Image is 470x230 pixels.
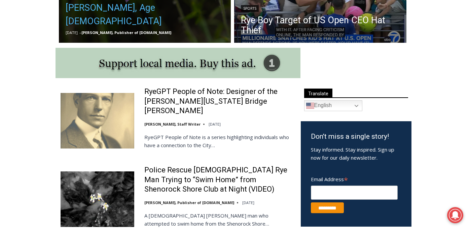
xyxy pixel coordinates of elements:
[176,67,312,82] span: Intern @ [DOMAIN_NAME]
[306,102,314,110] img: en
[311,131,401,142] h3: Don’t miss a single story!
[61,171,134,227] img: Police Rescue 51 Year Old Rye Man Trying to “Swim Home” from Shenorock Shore Club at Night (VIDEO)
[200,2,243,31] a: Book [PERSON_NAME]'s Good Humor for Your Event
[311,145,401,162] p: Stay informed. Stay inspired. Sign up now for our daily newsletter.
[144,165,292,194] a: Police Rescue [DEMOGRAPHIC_DATA] Rye Man Trying to “Swim Home” from Shenorock Shore Club at Night...
[144,200,234,205] a: [PERSON_NAME], Publisher of [DOMAIN_NAME]
[144,122,201,127] a: [PERSON_NAME], Staff Writer
[144,133,292,149] p: RyeGPT People of Note is a series highlighting individuals who have a connection to the City…
[304,89,332,98] span: Translate
[144,87,292,116] a: RyeGPT People of Note: Designer of the [PERSON_NAME][US_STATE] Bridge [PERSON_NAME]
[241,5,259,12] a: Sports
[170,0,318,65] div: "I learned about the history of a place I’d honestly never considered even as a resident of [GEOG...
[61,93,134,148] img: RyeGPT People of Note: Designer of the George Washington Bridge Othmar Ammann
[144,211,292,228] p: A [DEMOGRAPHIC_DATA] [PERSON_NAME] man who attempted to swim home from the Shenorock Shore…
[56,48,300,78] img: support local media, buy this ad
[311,172,398,185] label: Email Address
[81,30,171,35] a: [PERSON_NAME], Publisher of [DOMAIN_NAME]
[66,30,78,35] time: [DATE]
[241,15,400,35] a: Rye Boy Target of US Open CEO Hat Thief
[209,122,221,127] time: [DATE]
[69,42,99,80] div: Located at [STREET_ADDRESS][PERSON_NAME]
[79,30,81,35] span: –
[205,7,234,26] h4: Book [PERSON_NAME]'s Good Humor for Your Event
[162,65,326,84] a: Intern @ [DOMAIN_NAME]
[242,200,254,205] time: [DATE]
[44,12,166,19] div: Birthdays, Graduations, Any Private Event
[304,100,362,111] a: English
[2,69,66,95] span: Open Tues. - Sun. [PHONE_NUMBER]
[0,68,68,84] a: Open Tues. - Sun. [PHONE_NUMBER]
